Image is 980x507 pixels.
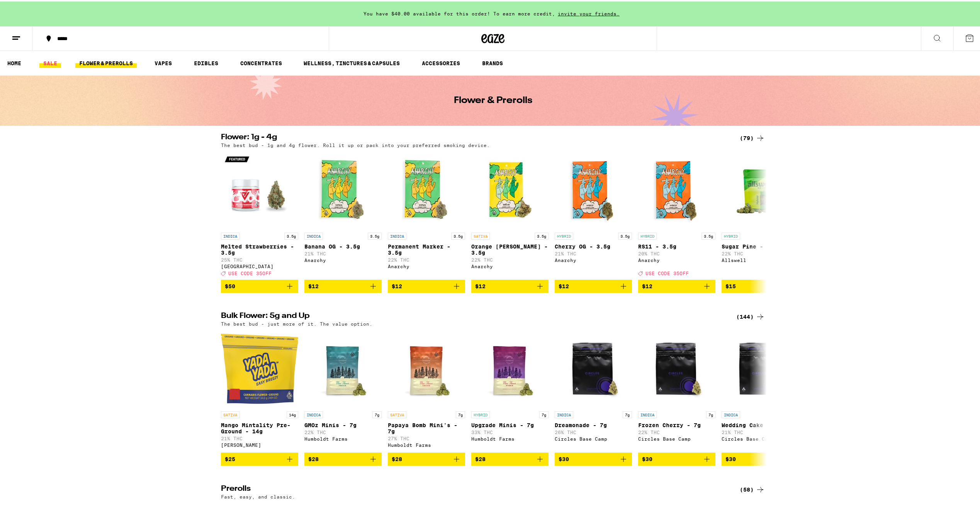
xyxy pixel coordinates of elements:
[388,329,465,406] img: Humboldt Farms - Papaya Bomb Mini's - 7g
[555,150,632,227] img: Anarchy - Cherry OG - 3.5g
[638,256,715,261] div: Anarchy
[388,242,465,254] p: Permanent Marker - 3.5g
[555,250,632,255] p: 21% THC
[471,428,549,433] p: 33% THC
[304,150,382,278] a: Open page for Banana OG - 3.5g from Anarchy
[623,410,632,417] p: 7g
[701,231,715,238] p: 3.5g
[471,242,549,254] p: Orange [PERSON_NAME] - 3.5g
[304,231,323,238] p: INDICA
[475,455,486,461] span: $28
[228,269,272,274] span: USE CODE 35OFF
[555,329,632,451] a: Open page for Dreamonade - 7g from Circles Base Camp
[722,242,799,248] p: Sugar Pine - 3.5g
[221,132,727,141] h2: Flower: 1g - 4g
[722,150,799,227] img: Allswell - Sugar Pine - 3.5g
[392,455,402,461] span: $28
[559,282,569,288] span: $12
[304,428,382,433] p: 22% THC
[363,10,555,15] span: You have $40.00 available for this order! To earn more credit,
[471,231,490,238] p: SATIVA
[471,435,549,440] div: Humboldt Farms
[471,421,549,427] p: Upgrade Minis - 7g
[456,410,465,417] p: 7g
[388,150,465,227] img: Anarchy - Permanent Marker - 3.5g
[221,329,298,451] a: Open page for Mango Mintality Pre-Ground - 14g from Yada Yada
[555,278,632,291] button: Add to bag
[555,256,632,261] div: Anarchy
[471,329,549,451] a: Open page for Upgrade Minis - 7g from Humboldt Farms
[535,231,549,238] p: 3.5g
[308,455,319,461] span: $28
[221,320,372,325] p: The best bud - just more of it. The value option.
[475,282,486,288] span: $12
[638,428,715,433] p: 22% THC
[555,435,632,440] div: Circles Base Camp
[368,231,382,238] p: 3.5g
[388,329,465,451] a: Open page for Papaya Bomb Mini's - 7g from Humboldt Farms
[454,95,532,104] h1: Flower & Prerolls
[304,329,382,451] a: Open page for GMOz Minis - 7g from Humboldt Farms
[151,57,176,66] a: VAPES
[221,329,298,406] img: Yada Yada - Mango Mintality Pre-Ground - 14g
[722,231,740,238] p: HYBRID
[722,150,799,278] a: Open page for Sugar Pine - 3.5g from Allswell
[284,231,298,238] p: 3.5g
[555,231,573,238] p: HYBRID
[555,242,632,248] p: Cherry OG - 3.5g
[638,421,715,427] p: Frozen Cherry - 7g
[642,455,652,461] span: $30
[642,282,652,288] span: $12
[638,329,715,406] img: Circles Base Camp - Frozen Cherry - 7g
[471,262,549,267] div: Anarchy
[304,421,382,427] p: GMOz Minis - 7g
[221,278,298,291] button: Add to bag
[225,282,235,288] span: $50
[471,278,549,291] button: Add to bag
[736,311,765,320] a: (144)
[722,329,799,451] a: Open page for Wedding Cake - 7g from Circles Base Camp
[725,455,736,461] span: $30
[722,421,799,427] p: Wedding Cake - 7g
[638,150,715,227] img: Anarchy - RS11 - 3.5g
[308,282,319,288] span: $12
[471,329,549,406] img: Humboldt Farms - Upgrade Minis - 7g
[388,231,406,238] p: INDICA
[555,421,632,427] p: Dreamonade - 7g
[304,278,382,291] button: Add to bag
[539,410,549,417] p: 7g
[722,256,799,261] div: Allswell
[618,231,632,238] p: 3.5g
[555,150,632,278] a: Open page for Cherry OG - 3.5g from Anarchy
[722,410,740,417] p: INDICA
[555,329,632,406] img: Circles Base Camp - Dreamonade - 7g
[221,242,298,254] p: Melted Strawberries - 3.5g
[388,150,465,278] a: Open page for Permanent Marker - 3.5g from Anarchy
[388,256,465,261] p: 22% THC
[221,451,298,464] button: Add to bag
[75,57,137,66] a: FLOWER & PREROLLS
[638,435,715,440] div: Circles Base Camp
[471,150,549,227] img: Anarchy - Orange Runtz - 3.5g
[722,451,799,464] button: Add to bag
[300,57,404,66] a: WELLNESS, TINCTURES & CAPSULES
[645,269,689,274] span: USE CODE 35OFF
[225,455,235,461] span: $25
[388,262,465,267] div: Anarchy
[388,278,465,291] button: Add to bag
[638,231,657,238] p: HYBRID
[638,250,715,255] p: 20% THC
[221,421,298,433] p: Mango Mintality Pre-Ground - 14g
[190,57,222,66] a: EDIBLES
[304,150,382,227] img: Anarchy - Banana OG - 3.5g
[221,150,298,278] a: Open page for Melted Strawberries - 3.5g from Ember Valley
[304,250,382,255] p: 21% THC
[388,451,465,464] button: Add to bag
[638,410,657,417] p: INDICA
[638,278,715,291] button: Add to bag
[5,5,56,12] span: Hi. Need any help?
[559,455,569,461] span: $30
[304,435,382,440] div: Humboldt Farms
[555,10,622,15] span: invite your friends.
